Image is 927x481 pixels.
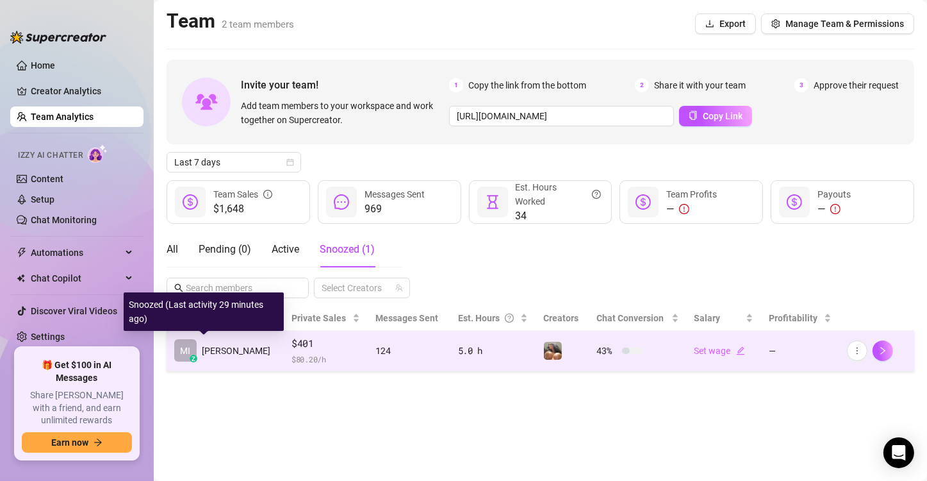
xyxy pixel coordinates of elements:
[31,215,97,225] a: Chat Monitoring
[375,313,438,323] span: Messages Sent
[181,344,191,358] span: MI
[679,204,689,214] span: exclamation-circle
[22,432,132,453] button: Earn nowarrow-right
[375,344,442,358] div: 124
[183,194,198,210] span: dollar-circle
[761,331,839,371] td: —
[124,292,284,331] div: Snoozed (Last activity 29 minutes ago)
[785,19,904,29] span: Manage Team & Permissions
[679,106,752,126] button: Copy Link
[222,19,294,30] span: 2 team members
[596,344,617,358] span: 43 %
[817,189,851,199] span: Payouts
[666,189,717,199] span: Team Profits
[787,194,802,210] span: dollar-circle
[365,189,425,199] span: Messages Sent
[635,78,649,92] span: 2
[719,19,746,29] span: Export
[241,77,449,93] span: Invite your team!
[596,313,664,323] span: Chat Conversion
[536,306,589,331] th: Creators
[186,281,291,295] input: Search members
[167,9,294,33] h2: Team
[88,144,108,163] img: AI Chatter
[31,194,54,205] a: Setup
[202,344,270,358] span: [PERSON_NAME]
[291,336,360,351] span: $401
[666,201,717,217] div: —
[17,248,27,258] span: thunderbolt
[703,111,742,121] span: Copy Link
[199,242,251,257] div: Pending ( 0 )
[291,353,360,366] span: $ 80.20 /h
[213,187,272,201] div: Team Sales
[365,201,425,217] span: 969
[761,13,914,34] button: Manage Team & Permissions
[636,194,651,210] span: dollar-circle
[395,284,403,292] span: team
[31,112,94,122] a: Team Analytics
[286,158,294,166] span: calendar
[654,78,746,92] span: Share it with your team
[769,313,817,323] span: Profitability
[771,19,780,28] span: setting
[516,180,602,208] div: Est. Hours Worked
[505,311,514,325] span: question-circle
[31,60,55,71] a: Home
[830,204,841,214] span: exclamation-circle
[22,389,132,427] span: Share [PERSON_NAME] with a friend, and earn unlimited rewards
[174,153,293,172] span: Last 7 days
[883,437,914,468] div: Open Intercom Messenger
[22,359,132,384] span: 🎁 Get $100 in AI Messages
[516,208,602,224] span: 34
[695,13,756,34] button: Export
[31,174,63,184] a: Content
[817,201,851,217] div: —
[853,346,862,355] span: more
[736,346,745,355] span: edit
[17,274,25,283] img: Chat Copilot
[213,201,272,217] span: $1,648
[10,31,106,44] img: logo-BBDzfeDw.svg
[31,242,122,263] span: Automations
[190,355,197,362] div: z
[485,194,500,210] span: hourglass
[167,242,178,257] div: All
[694,313,721,323] span: Salary
[31,81,133,101] a: Creator Analytics
[94,438,103,447] span: arrow-right
[18,149,83,162] span: Izzy AI Chatter
[31,306,117,316] a: Discover Viral Videos
[458,344,529,358] div: 5.0 h
[263,187,272,201] span: info-circle
[449,78,463,92] span: 1
[320,243,375,255] span: Snoozed ( 1 )
[544,342,562,360] img: Mina
[794,78,808,92] span: 3
[458,311,518,325] div: Est. Hours
[31,332,65,342] a: Settings
[334,194,349,210] span: message
[592,180,601,208] span: question-circle
[31,268,122,289] span: Chat Copilot
[705,19,714,28] span: download
[174,283,183,292] span: search
[468,78,586,92] span: Copy the link from the bottom
[694,346,745,356] a: Set wageedit
[814,78,899,92] span: Approve their request
[689,111,698,120] span: copy
[291,313,346,323] span: Private Sales
[878,346,887,355] span: right
[272,243,299,255] span: Active
[51,437,88,448] span: Earn now
[241,99,444,127] span: Add team members to your workspace and work together on Supercreator.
